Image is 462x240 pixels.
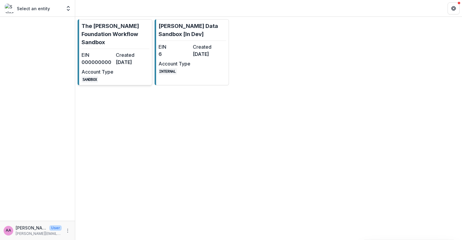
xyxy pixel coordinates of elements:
dd: 000000000 [82,59,113,66]
img: Select an entity [5,4,14,13]
dt: Created [116,51,148,59]
button: Get Help [448,2,460,14]
a: The [PERSON_NAME] Foundation Workflow SandboxEIN000000000Created[DATE]Account TypeSANDBOX [78,19,152,85]
dt: Account Type [159,60,190,67]
button: Open entity switcher [64,2,72,14]
button: More [64,227,71,234]
code: SANDBOX [82,76,98,83]
div: Annie Axe [6,229,11,232]
p: Select an entity [17,5,50,12]
p: [PERSON_NAME] [16,225,47,231]
code: INTERNAL [159,68,177,74]
dt: Account Type [82,68,113,75]
dd: [DATE] [193,50,225,58]
p: [PERSON_NAME] Data Sandbox [In Dev] [159,22,226,38]
a: [PERSON_NAME] Data Sandbox [In Dev]EIN6Created[DATE]Account TypeINTERNAL [155,19,229,85]
dd: [DATE] [116,59,148,66]
dt: Created [193,43,225,50]
p: User [49,225,62,231]
dd: 6 [159,50,190,58]
p: The [PERSON_NAME] Foundation Workflow Sandbox [82,22,149,46]
p: [PERSON_NAME][EMAIL_ADDRESS][DOMAIN_NAME] [16,231,62,236]
dt: EIN [82,51,113,59]
dt: EIN [159,43,190,50]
